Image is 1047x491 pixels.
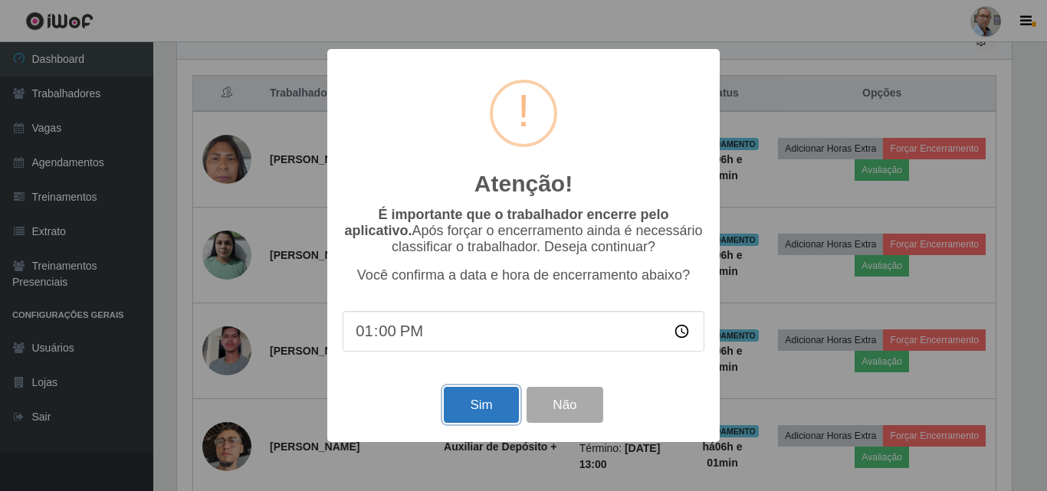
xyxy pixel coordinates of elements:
[344,207,668,238] b: É importante que o trabalhador encerre pelo aplicativo.
[343,207,704,255] p: Após forçar o encerramento ainda é necessário classificar o trabalhador. Deseja continuar?
[444,387,518,423] button: Sim
[343,267,704,283] p: Você confirma a data e hora de encerramento abaixo?
[527,387,602,423] button: Não
[474,170,573,198] h2: Atenção!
